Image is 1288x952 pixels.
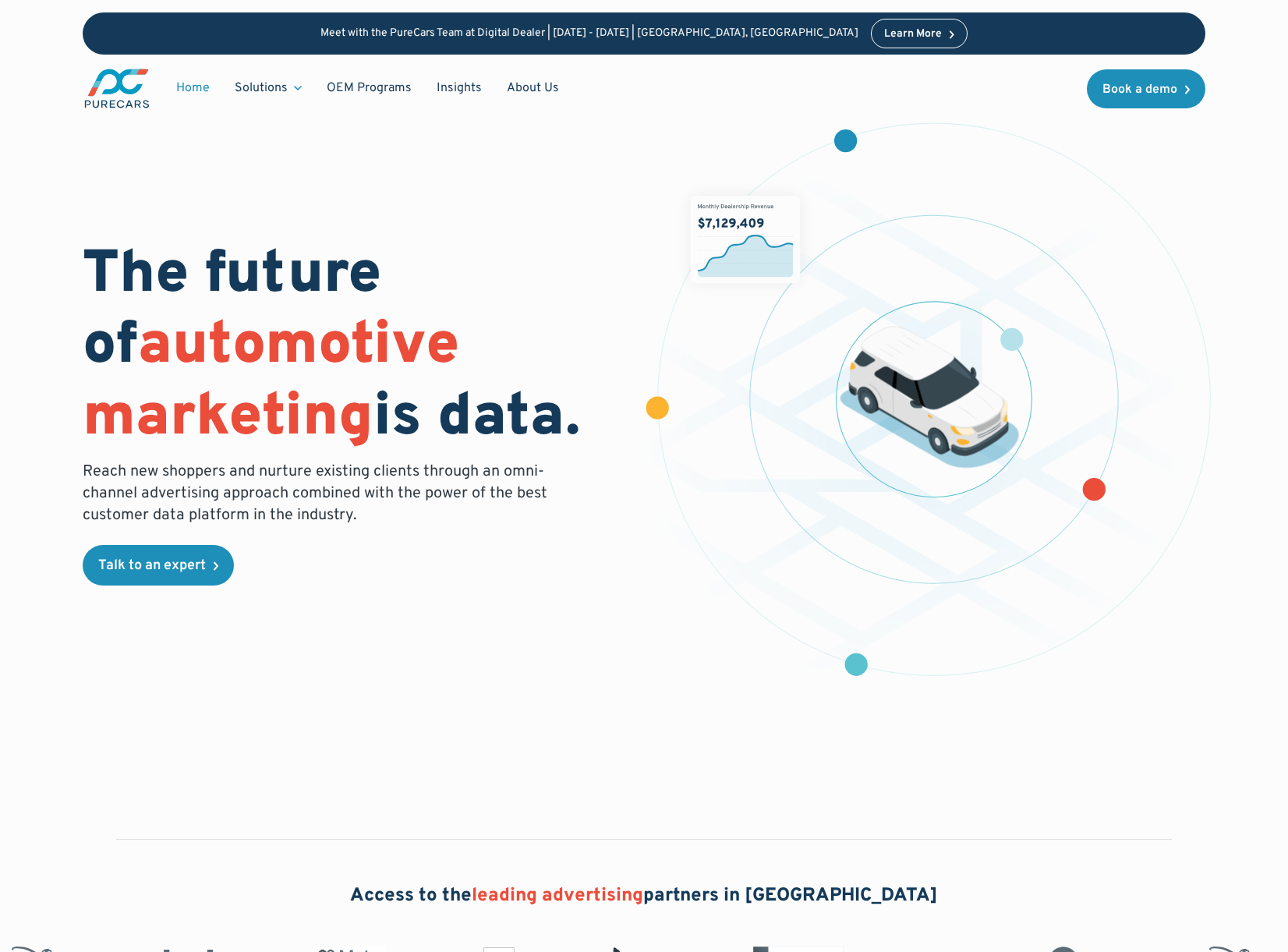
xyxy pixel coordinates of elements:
div: Solutions [222,73,314,103]
p: Meet with the PureCars Team at Digital Dealer | [DATE] - [DATE] | [GEOGRAPHIC_DATA], [GEOGRAPHIC_... [320,27,858,41]
a: Insights [424,73,494,103]
img: purecars logo [83,67,151,110]
div: Talk to an expert [98,559,206,573]
img: illustration of a vehicle [840,327,1019,469]
a: Home [164,73,222,103]
div: Book a demo [1102,83,1177,96]
a: main [83,67,151,110]
h1: The future of is data. [83,241,625,455]
span: automotive marketing [83,310,459,455]
p: Reach new shoppers and nurture existing clients through an omni-channel advertising approach comb... [83,461,557,526]
h2: Access to the partners in [GEOGRAPHIC_DATA] [350,883,938,910]
span: leading advertising [472,884,643,908]
a: About Us [494,73,571,103]
a: Talk to an expert [83,545,234,586]
a: Book a demo [1087,69,1205,108]
div: Solutions [235,80,288,97]
a: OEM Programs [314,73,424,103]
a: Learn More [871,19,968,48]
div: Learn More [884,29,942,40]
img: chart showing monthly dealership revenue of $7m [691,196,801,284]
